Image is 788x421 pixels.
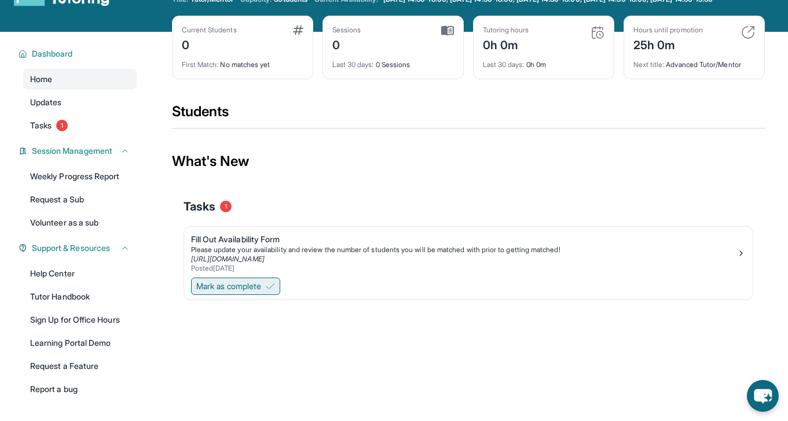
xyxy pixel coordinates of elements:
[483,53,604,69] div: 0h 0m
[591,25,604,39] img: card
[23,356,137,376] a: Request a Feature
[172,102,765,128] div: Students
[23,333,137,353] a: Learning Portal Demo
[184,198,215,215] span: Tasks
[30,120,52,131] span: Tasks
[23,212,137,233] a: Volunteer as a sub
[220,201,232,212] span: 1
[483,60,525,69] span: Last 30 days :
[441,25,454,36] img: card
[27,48,130,60] button: Dashboard
[266,282,275,291] img: Mark as complete
[23,166,137,187] a: Weekly Progress Report
[633,53,755,69] div: Advanced Tutor/Mentor
[23,115,137,136] a: Tasks1
[23,286,137,307] a: Tutor Handbook
[56,120,68,131] span: 1
[633,25,703,35] div: Hours until promotion
[191,245,736,254] div: Please update your availability and review the number of students you will be matched with prior ...
[30,97,62,108] span: Updates
[32,145,112,157] span: Session Management
[332,35,361,53] div: 0
[191,278,280,295] button: Mark as complete
[483,35,529,53] div: 0h 0m
[191,234,736,245] div: Fill Out Availability Form
[27,145,130,157] button: Session Management
[30,73,52,85] span: Home
[32,242,110,254] span: Support & Resources
[23,379,137,400] a: Report a bug
[23,92,137,113] a: Updates
[191,254,265,263] a: [URL][DOMAIN_NAME]
[633,60,665,69] span: Next title :
[32,48,73,60] span: Dashboard
[182,25,237,35] div: Current Students
[182,60,219,69] span: First Match :
[332,53,454,69] div: 0 Sessions
[184,227,753,275] a: Fill Out Availability FormPlease update your availability and review the number of students you w...
[747,380,779,412] button: chat-button
[182,53,303,69] div: No matches yet
[633,35,703,53] div: 25h 0m
[23,69,137,90] a: Home
[293,25,303,35] img: card
[332,60,374,69] span: Last 30 days :
[23,309,137,330] a: Sign Up for Office Hours
[483,25,529,35] div: Tutoring hours
[741,25,755,39] img: card
[23,263,137,284] a: Help Center
[332,25,361,35] div: Sessions
[182,35,237,53] div: 0
[172,136,765,187] div: What's New
[196,280,261,292] span: Mark as complete
[23,189,137,210] a: Request a Sub
[191,264,736,273] div: Posted [DATE]
[27,242,130,254] button: Support & Resources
